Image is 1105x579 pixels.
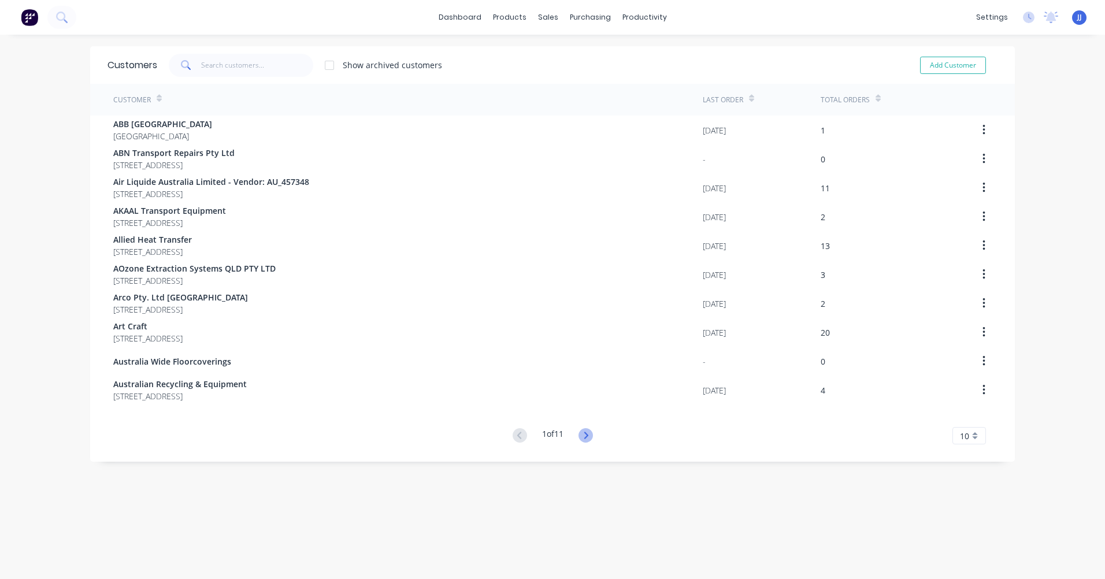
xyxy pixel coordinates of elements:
[433,9,487,26] a: dashboard
[703,211,726,223] div: [DATE]
[487,9,532,26] div: products
[107,58,157,72] div: Customers
[113,262,276,274] span: AOzone Extraction Systems QLD PTY LTD
[703,124,726,136] div: [DATE]
[703,355,706,368] div: -
[821,355,825,368] div: 0
[821,95,870,105] div: Total Orders
[821,240,830,252] div: 13
[920,57,986,74] button: Add Customer
[113,217,226,229] span: [STREET_ADDRESS]
[821,384,825,396] div: 4
[113,390,247,402] span: [STREET_ADDRESS]
[113,303,248,316] span: [STREET_ADDRESS]
[113,159,235,171] span: [STREET_ADDRESS]
[703,153,706,165] div: -
[821,326,830,339] div: 20
[113,147,235,159] span: ABN Transport Repairs Pty Ltd
[113,95,151,105] div: Customer
[113,188,309,200] span: [STREET_ADDRESS]
[703,298,726,310] div: [DATE]
[542,428,563,444] div: 1 of 11
[113,332,183,344] span: [STREET_ADDRESS]
[113,291,248,303] span: Arco Pty. Ltd [GEOGRAPHIC_DATA]
[113,246,192,258] span: [STREET_ADDRESS]
[564,9,617,26] div: purchasing
[113,378,247,390] span: Australian Recycling & Equipment
[703,95,743,105] div: Last Order
[113,130,212,142] span: [GEOGRAPHIC_DATA]
[821,124,825,136] div: 1
[970,9,1014,26] div: settings
[960,430,969,442] span: 10
[343,59,442,71] div: Show archived customers
[703,182,726,194] div: [DATE]
[617,9,673,26] div: productivity
[201,54,314,77] input: Search customers...
[113,355,231,368] span: Australia Wide Floorcoverings
[821,269,825,281] div: 3
[703,326,726,339] div: [DATE]
[703,384,726,396] div: [DATE]
[113,320,183,332] span: Art Craft
[113,233,192,246] span: Allied Heat Transfer
[821,182,830,194] div: 11
[821,298,825,310] div: 2
[21,9,38,26] img: Factory
[703,269,726,281] div: [DATE]
[532,9,564,26] div: sales
[113,205,226,217] span: AKAAL Transport Equipment
[113,274,276,287] span: [STREET_ADDRESS]
[1077,12,1082,23] span: JJ
[113,118,212,130] span: ABB [GEOGRAPHIC_DATA]
[703,240,726,252] div: [DATE]
[821,153,825,165] div: 0
[113,176,309,188] span: Air Liquide Australia Limited - Vendor: AU_457348
[821,211,825,223] div: 2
